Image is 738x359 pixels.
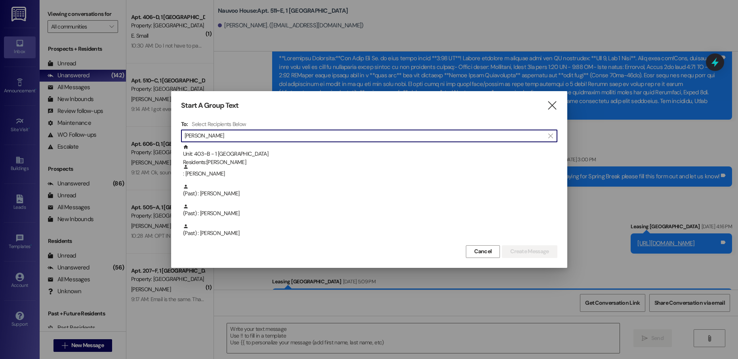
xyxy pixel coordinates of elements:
[181,223,557,243] div: (Past) : [PERSON_NAME]
[183,164,557,178] div: : [PERSON_NAME]
[185,130,544,141] input: Search for any contact or apartment
[183,223,557,237] div: (Past) : [PERSON_NAME]
[181,184,557,204] div: (Past) : [PERSON_NAME]
[547,101,557,110] i: 
[544,130,557,142] button: Clear text
[502,245,557,258] button: Create Message
[183,144,557,167] div: Unit: 403~B - 1 [GEOGRAPHIC_DATA]
[181,144,557,164] div: Unit: 403~B - 1 [GEOGRAPHIC_DATA]Residents:[PERSON_NAME]
[181,164,557,184] div: : [PERSON_NAME]
[183,158,557,166] div: Residents: [PERSON_NAME]
[181,101,239,110] h3: Start A Group Text
[466,245,500,258] button: Cancel
[183,204,557,218] div: (Past) : [PERSON_NAME]
[192,120,246,128] h4: Select Recipients Below
[181,120,188,128] h3: To:
[183,184,557,198] div: (Past) : [PERSON_NAME]
[548,133,553,139] i: 
[510,247,549,256] span: Create Message
[181,204,557,223] div: (Past) : [PERSON_NAME]
[474,247,492,256] span: Cancel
